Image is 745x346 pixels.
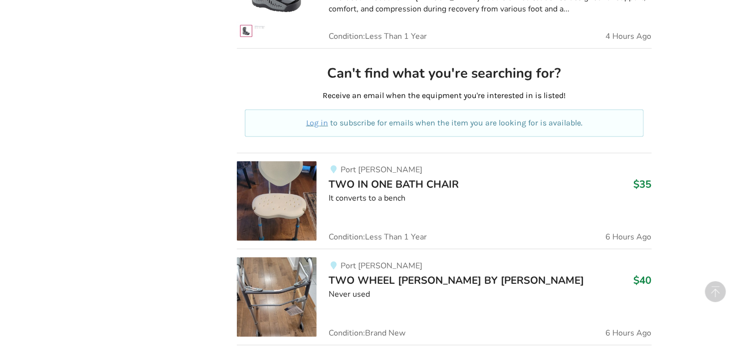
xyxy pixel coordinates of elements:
img: mobility-two wheel walker by gardian [237,257,317,337]
div: It converts to a bench [329,193,651,204]
h2: Can't find what you're searching for? [245,65,643,82]
a: bathroom safety-two in one bath chair Port [PERSON_NAME]TWO IN ONE BATH CHAIR$35It converts to a ... [237,153,651,249]
h3: $35 [634,178,652,191]
h3: $40 [634,274,652,287]
p: Receive an email when the equipment you're interested in is listed! [245,90,643,102]
span: Port [PERSON_NAME] [341,164,422,175]
span: TWO WHEEL [PERSON_NAME] BY [PERSON_NAME] [329,273,584,287]
span: Condition: Less Than 1 Year [329,233,427,241]
span: Condition: Less Than 1 Year [329,32,427,40]
span: 4 Hours Ago [606,32,652,40]
div: Never used [329,289,651,300]
span: Condition: Brand New [329,329,405,337]
span: 6 Hours Ago [606,233,652,241]
p: to subscribe for emails when the item you are looking for is available. [257,117,631,129]
a: Log in [306,118,328,127]
span: TWO IN ONE BATH CHAIR [329,177,459,191]
a: mobility-two wheel walker by gardianPort [PERSON_NAME]TWO WHEEL [PERSON_NAME] BY [PERSON_NAME]$40... [237,249,651,345]
span: 6 Hours Ago [606,329,652,337]
span: Port [PERSON_NAME] [341,260,422,271]
img: bathroom safety-two in one bath chair [237,161,317,241]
